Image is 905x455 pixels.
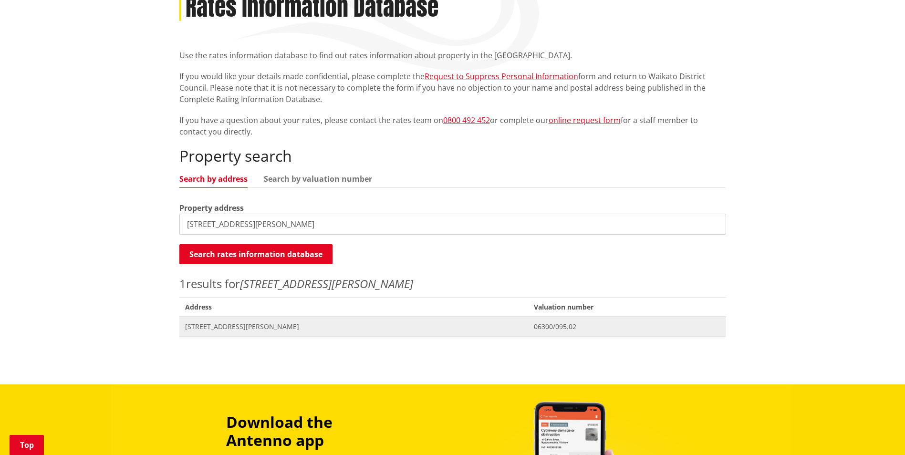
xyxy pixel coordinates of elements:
[179,71,726,105] p: If you would like your details made confidential, please complete the form and return to Waikato ...
[534,322,720,331] span: 06300/095.02
[528,297,726,317] span: Valuation number
[443,115,490,125] a: 0800 492 452
[185,322,523,331] span: [STREET_ADDRESS][PERSON_NAME]
[425,71,578,82] a: Request to Suppress Personal Information
[226,413,399,450] h3: Download the Antenno app
[240,276,413,291] em: [STREET_ADDRESS][PERSON_NAME]
[10,435,44,455] a: Top
[179,214,726,235] input: e.g. Duke Street NGARUAWAHIA
[179,114,726,137] p: If you have a question about your rates, please contact the rates team on or complete our for a s...
[179,276,186,291] span: 1
[179,317,726,336] a: [STREET_ADDRESS][PERSON_NAME] 06300/095.02
[179,244,333,264] button: Search rates information database
[861,415,895,449] iframe: Messenger Launcher
[264,175,372,183] a: Search by valuation number
[179,175,248,183] a: Search by address
[179,297,529,317] span: Address
[179,147,726,165] h2: Property search
[179,202,244,214] label: Property address
[549,115,621,125] a: online request form
[179,275,726,292] p: results for
[179,50,726,61] p: Use the rates information database to find out rates information about property in the [GEOGRAPHI...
